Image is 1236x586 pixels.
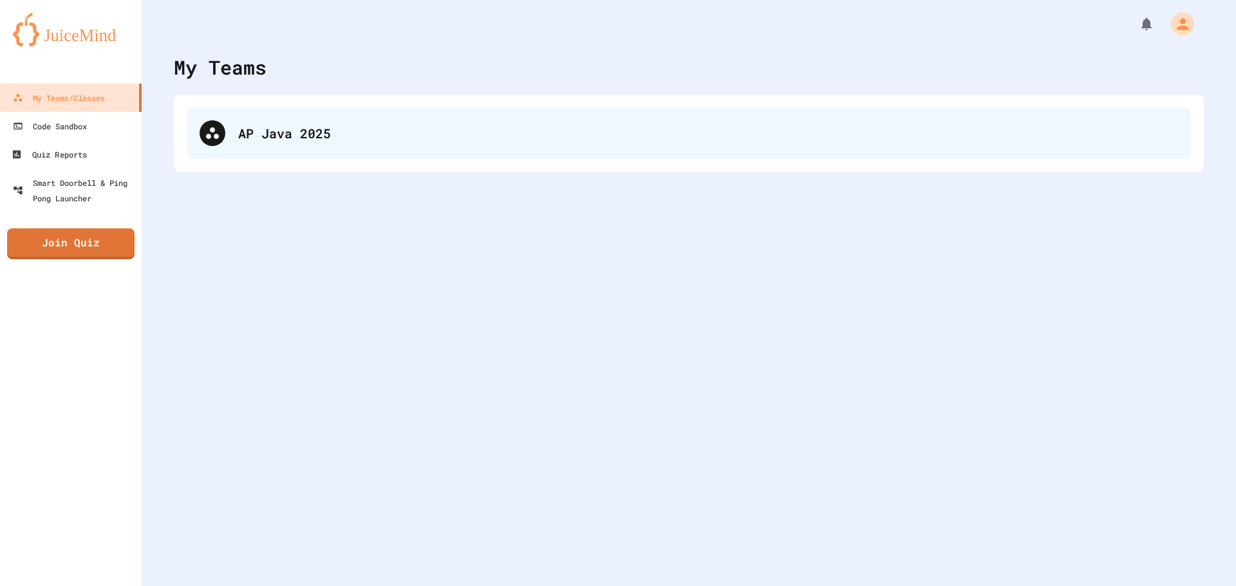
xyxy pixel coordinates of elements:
[13,13,129,46] img: logo-orange.svg
[13,175,136,206] div: Smart Doorbell & Ping Pong Launcher
[13,118,87,134] div: Code Sandbox
[174,53,267,82] div: My Teams
[238,124,1178,143] div: AP Java 2025
[13,90,105,105] div: My Teams/Classes
[1115,13,1157,35] div: My Notifications
[7,228,135,259] a: Join Quiz
[1157,9,1197,39] div: My Account
[12,147,88,163] div: Quiz Reports
[187,107,1191,159] div: AP Java 2025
